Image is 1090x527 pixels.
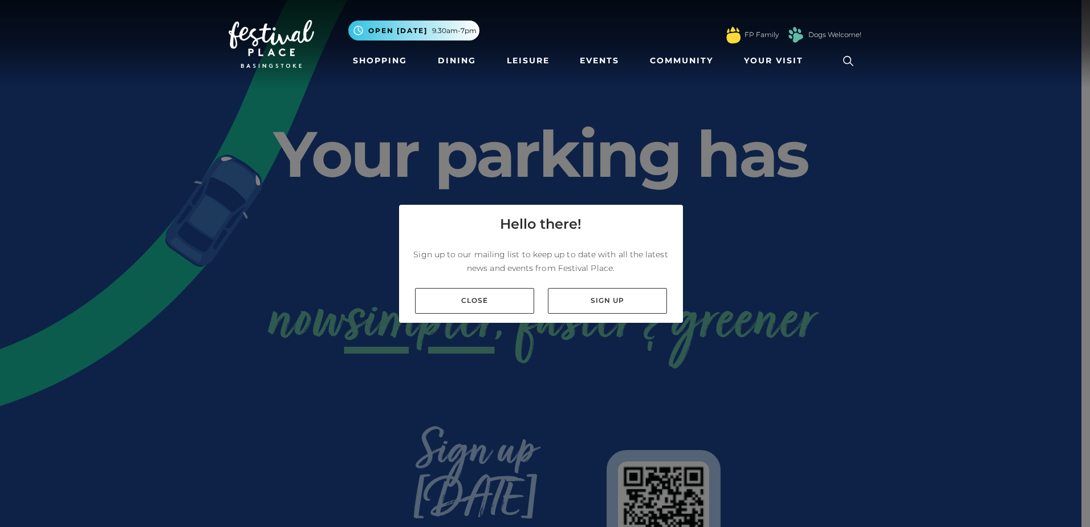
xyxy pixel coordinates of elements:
a: Leisure [502,50,554,71]
span: 9.30am-7pm [432,26,477,36]
a: Community [645,50,718,71]
a: Your Visit [739,50,814,71]
h4: Hello there! [500,214,581,234]
a: Events [575,50,624,71]
a: Close [415,288,534,314]
a: Dining [433,50,481,71]
a: Sign up [548,288,667,314]
span: Your Visit [744,55,803,67]
img: Festival Place Logo [229,20,314,68]
a: FP Family [745,30,779,40]
a: Dogs Welcome! [808,30,861,40]
span: Open [DATE] [368,26,428,36]
p: Sign up to our mailing list to keep up to date with all the latest news and events from Festival ... [408,248,674,275]
button: Open [DATE] 9.30am-7pm [348,21,479,40]
a: Shopping [348,50,412,71]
